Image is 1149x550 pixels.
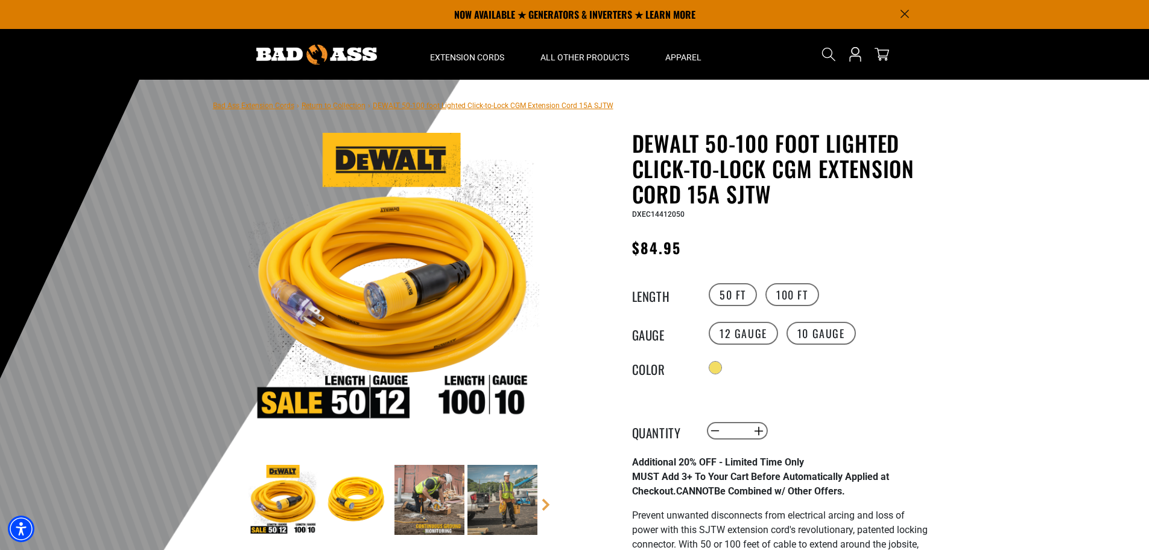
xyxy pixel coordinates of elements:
[709,283,757,306] label: 50 FT
[647,29,720,80] summary: Apparel
[430,52,504,63] span: Extension Cords
[632,325,692,341] legend: Gauge
[632,210,685,219] span: DXEC14412050
[368,101,370,110] span: ›
[632,130,928,206] h1: DEWALT 50-100 foot Lighted Click-to-Lock CGM Extension Cord 15A SJTW
[709,322,778,345] label: 12 Gauge
[787,322,856,345] label: 10 Gauge
[765,283,819,306] label: 100 FT
[8,516,34,542] div: Accessibility Menu
[632,237,681,258] span: $84.95
[632,287,692,302] legend: Length
[373,101,613,110] span: DEWALT 50-100 foot Lighted Click-to-Lock CGM Extension Cord 15A SJTW
[632,360,692,376] legend: Color
[256,45,377,65] img: Bad Ass Extension Cords
[297,101,299,110] span: ›
[632,456,804,468] strong: Additional 20% OFF - Limited Time Only
[522,29,647,80] summary: All Other Products
[676,485,714,497] span: CANNOT
[213,98,613,112] nav: breadcrumbs
[665,52,701,63] span: Apparel
[540,499,552,511] a: Next
[819,45,838,64] summary: Search
[302,101,366,110] a: Return to Collection
[412,29,522,80] summary: Extension Cords
[632,471,889,497] strong: MUST Add 3+ To Your Cart Before Automatically Applied at Checkout. Be Combined w/ Other Offers.
[540,52,629,63] span: All Other Products
[213,101,294,110] a: Bad Ass Extension Cords
[632,423,692,439] label: Quantity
